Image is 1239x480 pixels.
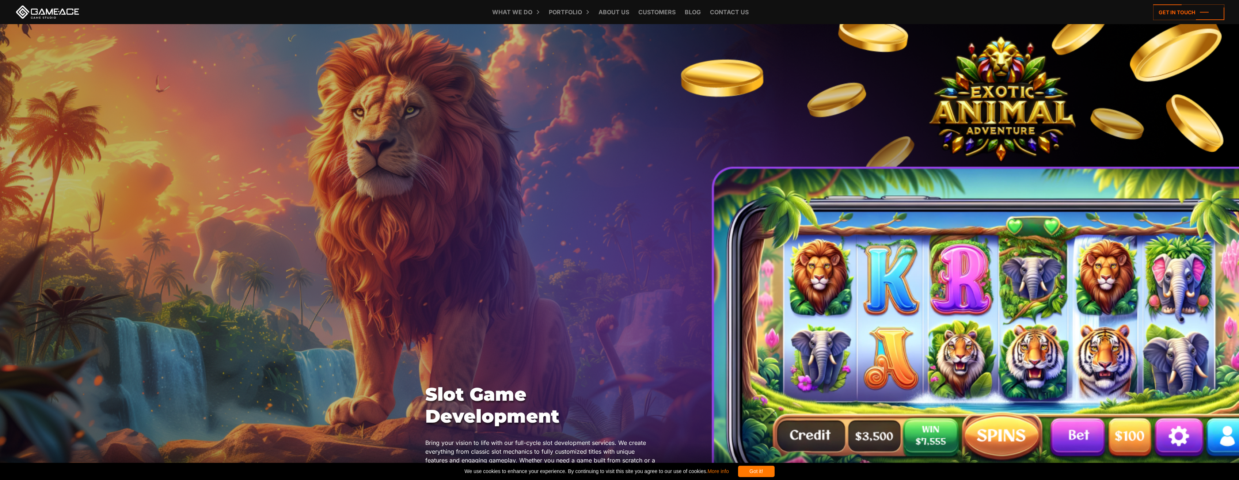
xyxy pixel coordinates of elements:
h1: Slot Game Development [425,384,658,427]
span: We use cookies to enhance your experience. By continuing to visit this site you agree to our use ... [464,466,729,477]
a: More info [707,468,729,474]
a: Get in touch [1153,4,1224,20]
div: Got it! [738,466,775,477]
